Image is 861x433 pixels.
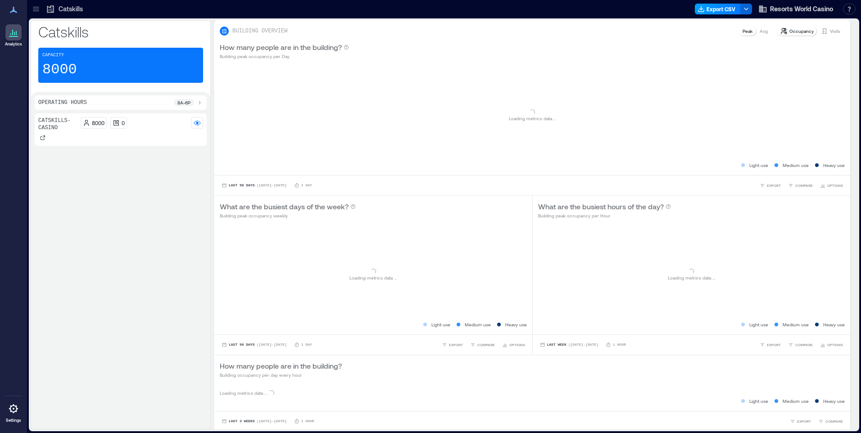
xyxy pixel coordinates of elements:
p: Loading metrics data ... [509,115,556,122]
p: 8a - 6p [177,99,190,106]
span: OPTIONS [827,342,843,347]
p: How many people are in the building? [220,361,342,371]
button: Last 90 Days |[DATE]-[DATE] [220,340,289,349]
span: Resorts World Casino [770,5,833,14]
p: Light use [431,321,450,328]
button: COMPARE [786,340,815,349]
button: OPTIONS [818,340,845,349]
p: Catskills- Casino [38,117,77,131]
button: EXPORT [758,181,783,190]
button: EXPORT [440,340,465,349]
p: Catskills [59,5,83,14]
p: 8000 [42,61,77,79]
span: EXPORT [767,183,781,188]
span: OPTIONS [509,342,525,347]
span: COMPARE [825,419,843,424]
p: Building occupancy per day every hour [220,371,342,379]
p: Medium use [783,397,809,405]
button: Last 3 Weeks |[DATE]-[DATE] [220,417,289,426]
span: COMPARE [795,342,813,347]
p: BUILDING OVERVIEW [232,27,287,35]
p: Building peak occupancy per Day [220,53,349,60]
p: Medium use [465,321,491,328]
a: Settings [3,398,24,426]
p: 8000 [92,119,104,126]
p: Loading metrics data ... [349,274,397,281]
button: Resorts World Casino [756,2,836,16]
p: Catskills [38,23,203,41]
button: OPTIONS [818,181,845,190]
p: Capacity [42,52,64,59]
p: Settings [6,418,21,423]
p: Visits [830,27,840,35]
p: Building peak occupancy weekly [220,212,356,219]
p: Occupancy [789,27,814,35]
button: COMPARE [468,340,497,349]
span: OPTIONS [827,183,843,188]
button: EXPORT [758,340,783,349]
p: 1 Day [301,342,312,347]
span: EXPORT [797,419,811,424]
span: COMPARE [477,342,495,347]
span: EXPORT [449,342,463,347]
p: What are the busiest days of the week? [220,201,349,212]
p: 1 Day [301,183,312,188]
p: Loading metrics data ... [220,389,267,397]
p: Heavy use [823,397,845,405]
a: Analytics [2,22,25,50]
button: EXPORT [788,417,813,426]
button: Last Week |[DATE]-[DATE] [538,340,600,349]
p: Operating Hours [38,99,87,106]
p: Medium use [783,321,809,328]
span: COMPARE [795,183,813,188]
p: Light use [749,397,768,405]
p: Medium use [783,162,809,169]
p: Light use [749,162,768,169]
p: 0 [122,119,125,126]
p: Avg [760,27,768,35]
p: Peak [743,27,752,35]
button: OPTIONS [500,340,527,349]
button: Export CSV [695,4,741,14]
span: EXPORT [767,342,781,347]
p: Heavy use [505,321,527,328]
p: Heavy use [823,321,845,328]
p: Light use [749,321,768,328]
button: COMPARE [786,181,815,190]
p: Building peak occupancy per Hour [538,212,671,219]
button: COMPARE [816,417,845,426]
p: Loading metrics data ... [668,274,715,281]
p: Analytics [5,41,22,47]
p: 1 Hour [301,419,314,424]
p: 1 Hour [613,342,626,347]
p: How many people are in the building? [220,42,342,53]
button: Last 90 Days |[DATE]-[DATE] [220,181,289,190]
p: What are the busiest hours of the day? [538,201,664,212]
p: Heavy use [823,162,845,169]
